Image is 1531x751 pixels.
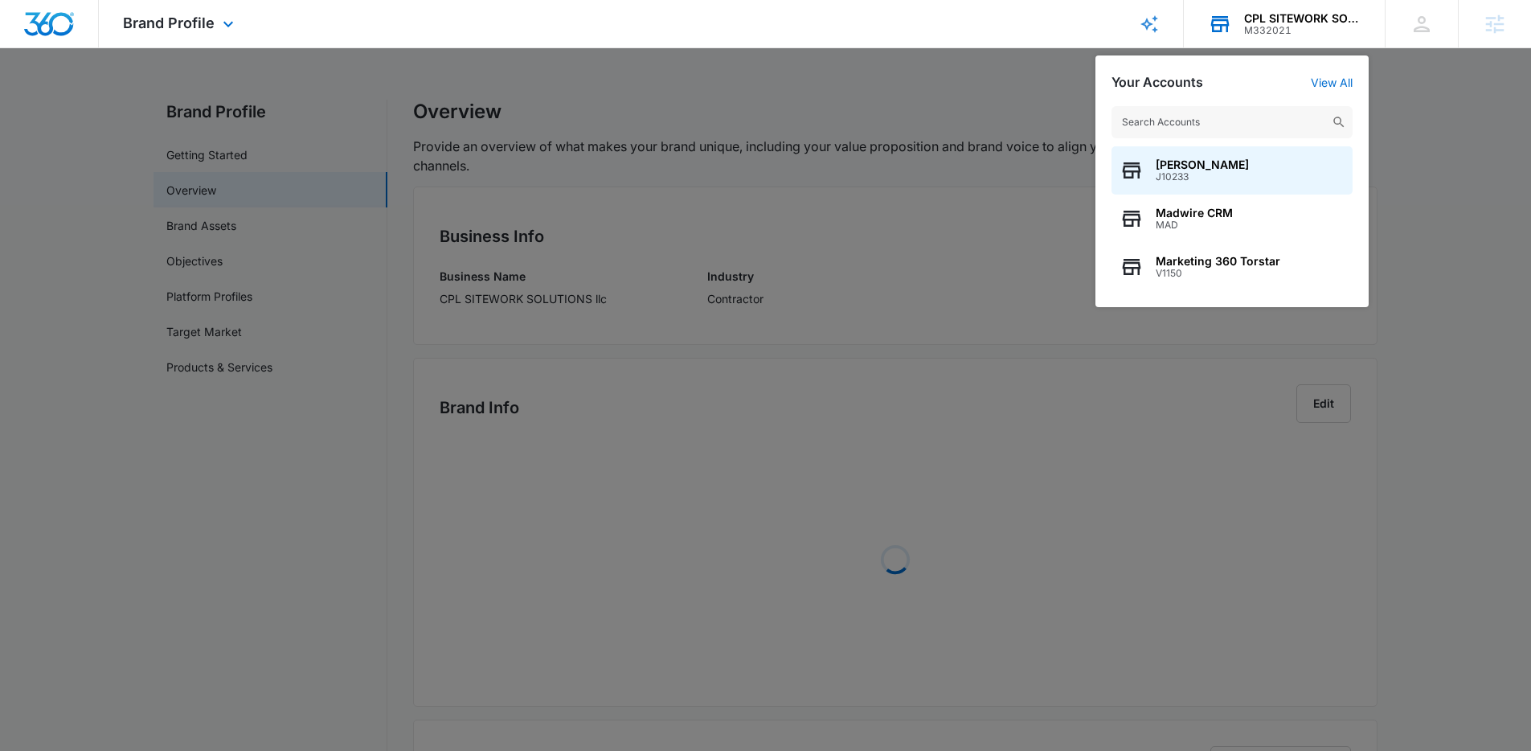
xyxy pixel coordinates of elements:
a: View All [1311,76,1353,89]
button: Madwire CRMMAD [1111,195,1353,243]
span: [PERSON_NAME] [1156,158,1249,171]
span: V1150 [1156,268,1280,279]
button: [PERSON_NAME]J10233 [1111,146,1353,195]
span: J10233 [1156,171,1249,183]
h2: Your Accounts [1111,75,1203,90]
input: Search Accounts [1111,106,1353,138]
span: Marketing 360 Torstar [1156,255,1280,268]
div: account id [1244,25,1361,36]
span: Brand Profile [123,14,215,31]
button: Marketing 360 TorstarV1150 [1111,243,1353,291]
div: account name [1244,12,1361,25]
span: Madwire CRM [1156,207,1233,220]
span: MAD [1156,220,1233,231]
